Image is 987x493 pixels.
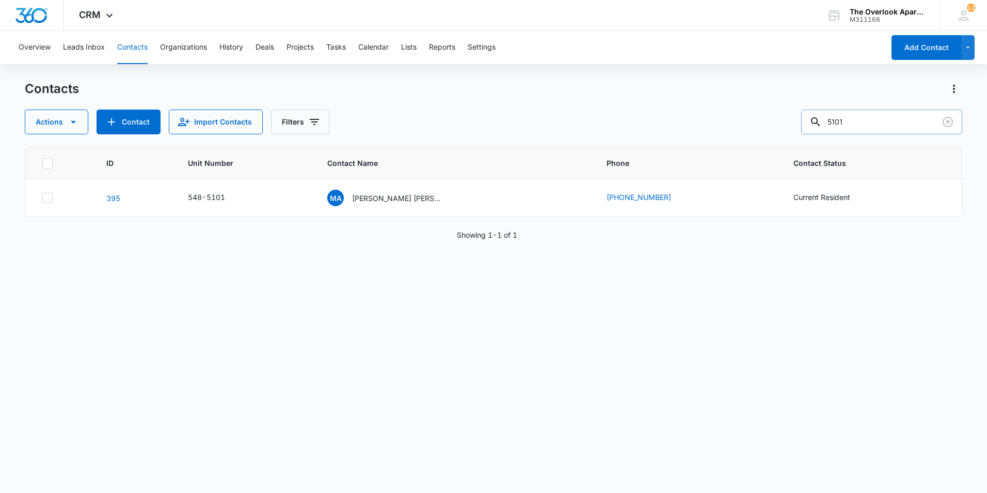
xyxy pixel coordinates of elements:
button: Import Contacts [169,110,263,134]
button: Contacts [117,31,148,64]
div: account name [850,8,925,16]
button: History [219,31,243,64]
div: Phone - (720) 481-4597 - Select to Edit Field [607,192,690,204]
button: Organizations [160,31,207,64]
span: ID [106,158,148,168]
div: Contact Name - Miguel Angel Castrejon Marban Jesus Garcia Gonzalez Javier Olvera Perez & Gilberto... [327,190,464,206]
a: [PHONE_NUMBER] [607,192,671,203]
button: Add Contact [892,35,961,60]
div: notifications count [967,4,975,12]
span: Phone [607,158,754,168]
button: Projects [286,31,314,64]
button: Overview [19,31,51,64]
div: account id [850,16,925,23]
span: Contact Status [793,158,930,168]
button: Reports [429,31,455,64]
button: Lists [401,31,417,64]
button: Actions [946,81,962,97]
button: Actions [25,110,88,134]
span: Unit Number [188,158,303,168]
p: Showing 1-1 of 1 [457,229,517,240]
button: Add Contact [97,110,161,134]
a: Navigate to contact details page for Miguel Angel Castrejon Marban Jesus Garcia Gonzalez Javier O... [106,194,120,203]
button: Deals [256,31,274,64]
div: 548-5101 [188,192,225,203]
div: Current Resident [793,192,850,203]
button: Tasks [326,31,346,64]
button: Clear [940,114,956,130]
div: Unit Number - 548-5101 - Select to Edit Field [188,192,244,204]
input: Search Contacts [801,110,962,134]
div: Contact Status - Current Resident - Select to Edit Field [793,192,869,204]
h1: Contacts [25,81,79,97]
button: Leads Inbox [63,31,105,64]
button: Settings [468,31,496,64]
button: Calendar [358,31,389,64]
span: CRM [79,9,101,20]
span: MA [327,190,344,206]
button: Filters [271,110,329,134]
span: Contact Name [327,158,567,168]
span: 12 [967,4,975,12]
p: [PERSON_NAME] [PERSON_NAME] [PERSON_NAME] [PERSON_NAME] & [PERSON_NAME] [352,193,445,204]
